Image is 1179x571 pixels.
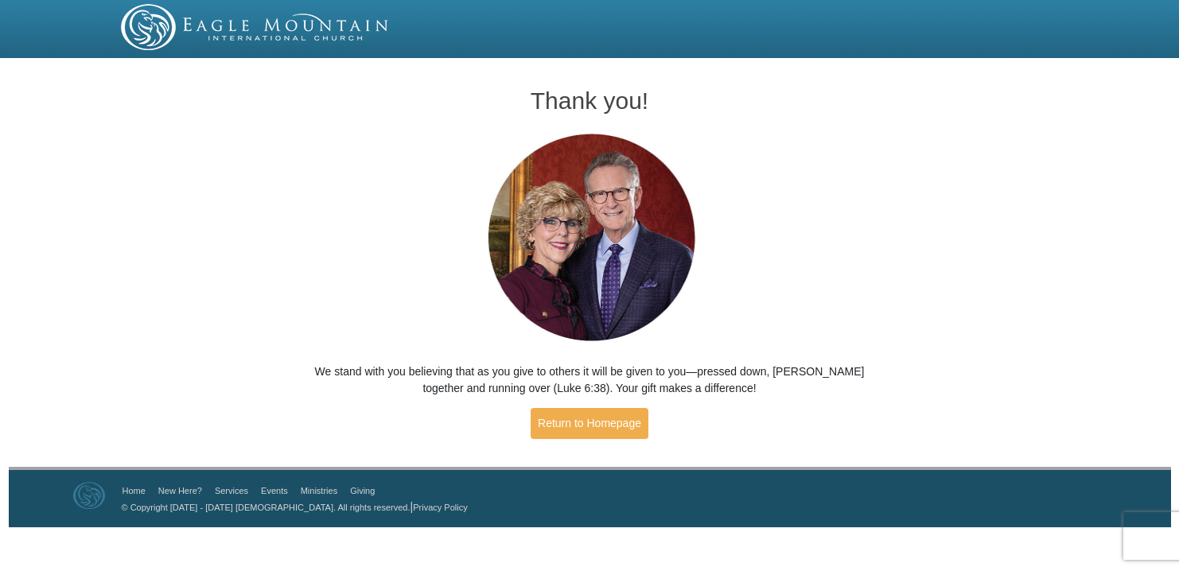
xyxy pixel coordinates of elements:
[158,486,202,495] a: New Here?
[531,408,648,439] a: Return to Homepage
[116,499,468,515] p: |
[261,486,288,495] a: Events
[303,87,876,114] h1: Thank you!
[121,4,390,50] img: EMIC
[215,486,248,495] a: Services
[303,363,876,397] p: We stand with you believing that as you give to others it will be given to you—pressed down, [PER...
[122,503,411,512] a: © Copyright [DATE] - [DATE] [DEMOGRAPHIC_DATA]. All rights reserved.
[123,486,146,495] a: Home
[473,129,707,348] img: Pastors George and Terri Pearsons
[73,482,105,509] img: Eagle Mountain International Church
[350,486,375,495] a: Giving
[301,486,337,495] a: Ministries
[413,503,467,512] a: Privacy Policy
